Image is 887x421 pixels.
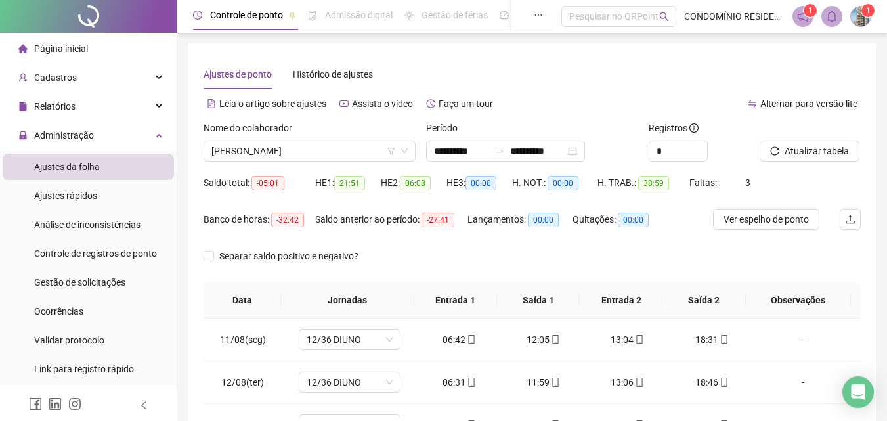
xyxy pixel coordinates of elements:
[68,397,81,410] span: instagram
[580,282,662,319] th: Entrada 2
[34,219,141,230] span: Análise de inconsistências
[422,10,488,20] span: Gestão de férias
[724,212,809,227] span: Ver espelho de ponto
[221,377,264,388] span: 12/08(ter)
[251,176,284,190] span: -05:01
[387,147,395,155] span: filter
[596,332,659,347] div: 13:04
[500,11,509,20] span: dashboard
[534,11,543,20] span: ellipsis
[428,375,491,389] div: 06:31
[497,282,580,319] th: Saída 1
[414,282,497,319] th: Entrada 1
[861,4,875,17] sup: Atualize o seu contato no menu Meus Dados
[745,177,750,188] span: 3
[400,176,431,190] span: 06:08
[797,11,809,22] span: notification
[618,213,649,227] span: 00:00
[307,330,393,349] span: 12/36 DIUNO
[465,176,496,190] span: 00:00
[34,130,94,141] span: Administração
[659,12,669,22] span: search
[512,175,597,190] div: H. NOT.:
[597,175,689,190] div: H. TRAB.:
[596,375,659,389] div: 13:06
[748,99,757,108] span: swap
[207,99,216,108] span: file-text
[34,162,100,172] span: Ajustes da folha
[34,335,104,345] span: Validar protocolo
[308,11,317,20] span: file-done
[34,43,88,54] span: Página inicial
[211,141,408,161] span: ALAN BRITO DE OLIVEIRA
[467,212,573,227] div: Lançamentos:
[34,277,125,288] span: Gestão de solicitações
[18,131,28,140] span: lock
[760,99,857,109] span: Alternar para versão lite
[845,214,855,225] span: upload
[210,10,283,20] span: Controle de ponto
[271,213,304,227] span: -32:42
[826,11,838,22] span: bell
[756,293,840,307] span: Observações
[193,11,202,20] span: clock-circle
[204,121,301,135] label: Nome do colaborador
[404,11,414,20] span: sun
[34,72,77,83] span: Cadastros
[649,121,699,135] span: Registros
[214,249,364,263] span: Separar saldo positivo e negativo?
[465,378,476,387] span: mobile
[204,282,281,319] th: Data
[204,212,315,227] div: Banco de horas:
[760,141,859,162] button: Atualizar tabela
[689,123,699,133] span: info-circle
[426,99,435,108] span: history
[662,282,745,319] th: Saída 2
[851,7,871,26] img: 1350
[325,10,393,20] span: Admissão digital
[220,334,266,345] span: 11/08(seg)
[764,332,842,347] div: -
[18,44,28,53] span: home
[446,175,512,190] div: HE 3:
[680,332,743,347] div: 18:31
[718,378,729,387] span: mobile
[512,332,575,347] div: 12:05
[34,190,97,201] span: Ajustes rápidos
[18,73,28,82] span: user-add
[866,6,871,15] span: 1
[334,176,365,190] span: 21:51
[339,99,349,108] span: youtube
[204,175,315,190] div: Saldo total:
[573,212,664,227] div: Quitações:
[638,176,669,190] span: 38:59
[680,375,743,389] div: 18:46
[689,177,719,188] span: Faltas:
[465,335,476,344] span: mobile
[684,9,785,24] span: CONDOMÍNIO RESIDENCIAL [PERSON_NAME]
[281,282,414,319] th: Jornadas
[219,99,326,109] span: Leia o artigo sobre ajustes
[550,335,560,344] span: mobile
[352,99,413,109] span: Assista o vídeo
[293,69,373,79] span: Histórico de ajustes
[139,401,148,410] span: left
[428,332,491,347] div: 06:42
[746,282,851,319] th: Observações
[718,335,729,344] span: mobile
[785,144,849,158] span: Atualizar tabela
[34,306,83,317] span: Ocorrências
[550,378,560,387] span: mobile
[804,4,817,17] sup: 1
[315,212,467,227] div: Saldo anterior ao período:
[770,146,779,156] span: reload
[528,213,559,227] span: 00:00
[34,101,76,112] span: Relatórios
[439,99,493,109] span: Faça um tour
[842,376,874,408] div: Open Intercom Messenger
[494,146,505,156] span: to
[381,175,446,190] div: HE 2:
[307,372,393,392] span: 12/36 DIUNO
[422,213,454,227] span: -27:41
[808,6,813,15] span: 1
